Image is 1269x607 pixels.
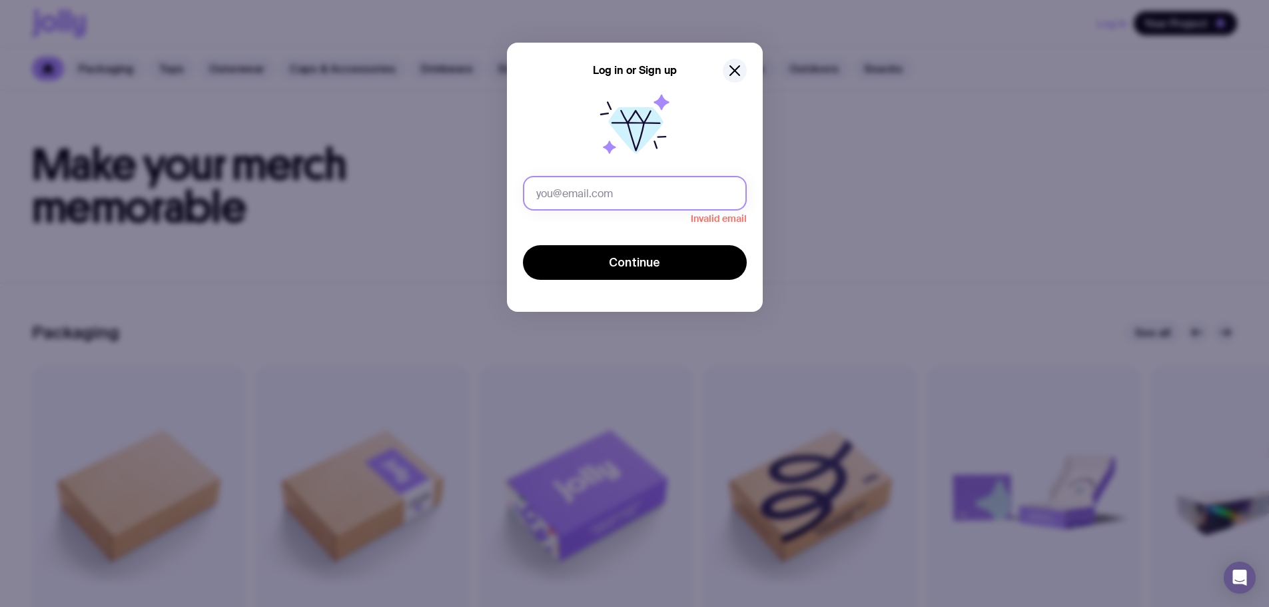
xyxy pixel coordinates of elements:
div: Open Intercom Messenger [1224,562,1256,594]
button: Continue [523,245,747,280]
span: Continue [609,255,660,271]
input: you@email.com [523,176,747,211]
h5: Log in or Sign up [593,64,677,77]
span: Invalid email [523,211,747,224]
